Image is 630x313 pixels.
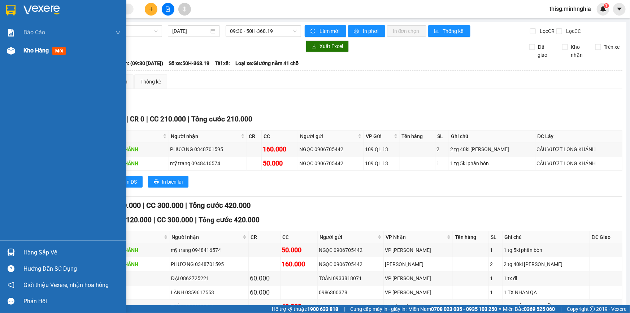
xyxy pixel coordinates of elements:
[365,159,399,167] div: 109 QL 13
[590,231,622,243] th: ĐC Giao
[364,142,400,156] td: 109 QL 13
[188,115,190,123] span: |
[365,145,399,153] div: 109 QL 13
[384,243,453,257] td: VP Phan Thiết
[125,178,137,186] span: In DS
[230,26,297,37] span: 09:30 - 50H-368.19
[8,282,14,288] span: notification
[435,130,449,142] th: SL
[384,257,453,271] td: Lương Sơn
[162,178,183,186] span: In biên lai
[384,286,453,300] td: VP Phan Thiết
[300,132,356,140] span: Người gửi
[489,231,503,243] th: SL
[157,216,193,224] span: CC 300.000
[170,145,246,153] div: PHƯƠNG 0348701595
[450,159,534,167] div: 1 tg 5ki phân bón
[23,296,121,307] div: Phản hồi
[146,201,183,210] span: CC 300.000
[616,6,623,12] span: caret-down
[272,305,338,313] span: Hỗ trợ kỹ thuật:
[249,231,281,243] th: CR
[171,288,248,296] div: LÀNH 0359617553
[126,115,128,123] span: |
[169,59,209,67] span: Số xe: 50H-368.19
[263,158,297,168] div: 50.000
[431,306,497,312] strong: 0708 023 035 - 0935 103 250
[282,259,316,269] div: 160.000
[282,245,316,255] div: 50.000
[199,216,260,224] span: Tổng cước 420.000
[250,273,279,283] div: 60.000
[384,271,453,286] td: VP Phan Rí
[544,4,597,13] span: thisg.minhnghia
[154,179,159,185] span: printer
[590,306,595,312] span: copyright
[130,115,144,123] span: CR 0
[568,43,590,59] span: Kho nhận
[363,27,379,35] span: In phơi
[366,132,392,140] span: VP Gửi
[148,176,188,188] button: printerIn biên lai
[140,78,161,86] div: Thống kê
[247,130,262,142] th: CR
[319,260,382,268] div: NGỌC 0906705442
[436,145,448,153] div: 2
[146,115,148,123] span: |
[449,130,535,142] th: Ghi chú
[215,59,230,67] span: Tài xế:
[504,246,589,254] div: 1 tg 5ki phân bón
[172,233,242,241] span: Người nhận
[385,303,452,310] div: VP Chợ Lầu
[453,231,489,243] th: Tên hàng
[319,274,382,282] div: TOÀN 0933818071
[504,303,589,310] div: 1 TG BỘT KHOAI MỠ
[8,298,14,305] span: message
[499,308,501,310] span: ⚪️
[408,305,497,313] span: Miền Nam
[3,25,138,34] li: 02523854854
[434,29,440,34] span: bar-chart
[235,59,299,67] span: Loại xe: Giường nằm 41 chỗ
[503,231,590,243] th: Ghi chú
[171,303,248,310] div: TUẤN 0364390544
[263,144,297,154] div: 160.000
[305,25,346,37] button: syncLàm mới
[3,45,73,57] b: GỬI : 109 QL 13
[600,6,607,12] img: icon-new-feature
[306,40,349,52] button: downloadXuất Excel
[350,305,407,313] span: Cung cấp máy in - giấy in:
[115,30,121,35] span: down
[172,27,209,35] input: 13/10/2025
[171,246,248,254] div: mỹ trang 0948416574
[7,249,15,256] img: warehouse-icon
[153,216,155,224] span: |
[535,43,557,59] span: Đã giao
[250,287,279,297] div: 60.000
[563,27,582,35] span: Lọc CC
[52,47,66,55] span: mới
[3,3,39,39] img: logo.jpg
[504,274,589,282] div: 1 tx đl
[282,301,316,312] div: 40.000
[178,3,191,16] button: aim
[171,274,248,282] div: ĐẠI 0862725221
[319,246,382,254] div: NGỌC 0906705442
[150,115,186,123] span: CC 210.000
[535,156,622,171] td: CẦU VƯỢT LONG KHÁNH
[7,47,15,55] img: warehouse-icon
[170,159,246,167] div: mỹ trang 0948416574
[490,288,501,296] div: 1
[281,231,317,243] th: CC
[191,115,252,123] span: Tổng cước 210.000
[535,130,622,142] th: ĐC Lấy
[149,7,154,12] span: plus
[171,132,240,140] span: Người nhận
[613,3,626,16] button: caret-down
[387,25,426,37] button: In đơn chọn
[8,265,14,272] span: question-circle
[320,27,340,35] span: Làm mới
[386,233,446,241] span: VP Nhận
[490,246,501,254] div: 1
[385,246,452,254] div: VP [PERSON_NAME]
